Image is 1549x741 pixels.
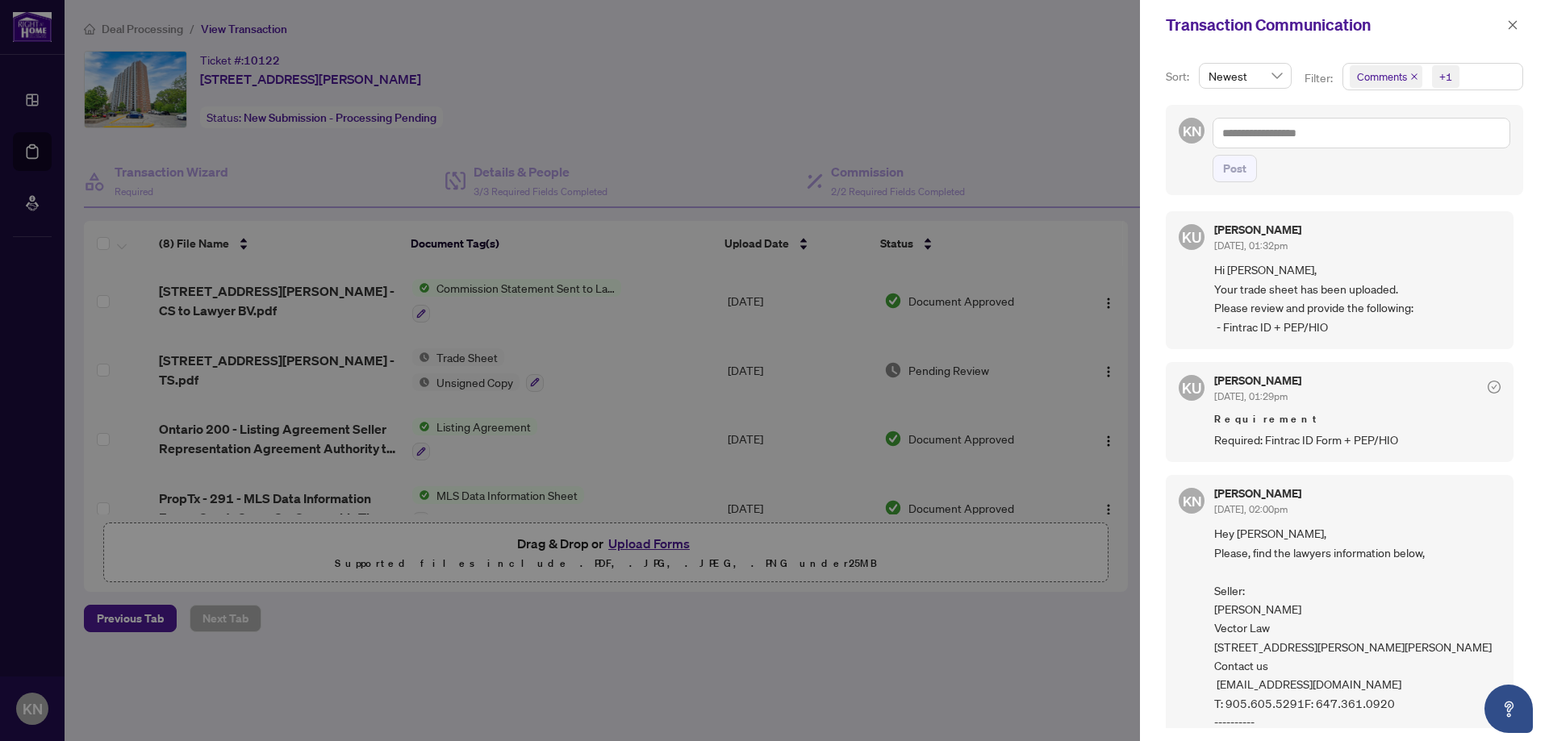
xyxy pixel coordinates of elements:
[1214,503,1288,515] span: [DATE], 02:00pm
[1213,155,1257,182] button: Post
[1484,685,1533,733] button: Open asap
[1507,19,1518,31] span: close
[1214,239,1288,252] span: [DATE], 01:32pm
[1357,69,1407,85] span: Comments
[1488,381,1501,393] span: check-circle
[1214,411,1501,427] span: Requirement
[1214,375,1301,386] h5: [PERSON_NAME]
[1214,431,1501,449] span: Required: Fintrac ID Form + PEP/HIO
[1214,390,1288,402] span: [DATE], 01:29pm
[1182,226,1201,248] span: KU
[1209,64,1282,88] span: Newest
[1305,69,1335,87] p: Filter:
[1166,68,1192,85] p: Sort:
[1182,490,1201,512] span: KN
[1182,377,1201,399] span: KU
[1214,224,1301,235] h5: [PERSON_NAME]
[1350,65,1422,88] span: Comments
[1214,488,1301,499] h5: [PERSON_NAME]
[1410,73,1418,81] span: close
[1439,69,1452,85] div: +1
[1166,13,1502,37] div: Transaction Communication
[1182,120,1201,142] span: KN
[1214,260,1501,336] span: Hi [PERSON_NAME], Your trade sheet has been uploaded. Please review and provide the following: - ...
